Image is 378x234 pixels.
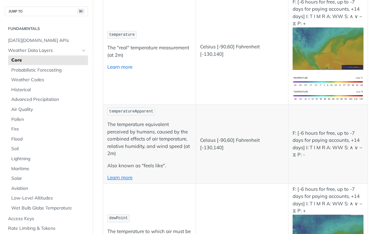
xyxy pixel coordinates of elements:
[77,9,84,14] span: ⌘/
[8,95,88,104] a: Advanced Precipitation
[11,106,86,113] span: Air Quality
[11,77,86,83] span: Weather Codes
[11,96,86,103] span: Advanced Precipitation
[11,175,86,182] span: Solar
[8,174,88,183] a: Solar
[107,44,191,59] p: The "real" temperature measurement (at 2m)
[11,185,86,192] span: Aviation
[11,205,86,211] span: Wet Bulb Globe Temperature
[8,184,88,193] a: Aviation
[11,87,86,93] span: Historical
[8,225,86,232] span: Rate Limiting & Tokens
[107,64,132,70] a: Learn more
[8,55,88,65] a: Core
[11,116,86,123] span: Pollen
[8,85,88,95] a: Historical
[293,92,363,98] span: Expand image
[8,65,88,75] a: Probabilistic Forecasting
[109,216,128,220] span: dewPoint
[109,33,135,37] span: temperature
[11,146,86,152] span: Soil
[8,203,88,213] a: Wet Bulb Globe Temperature
[8,164,88,174] a: Maritime
[11,156,86,162] span: Lightning
[8,193,88,203] a: Low-Level Altitudes
[5,46,88,55] a: Weather Data LayersHide subpages for Weather Data Layers
[107,121,191,157] p: The temperature equivalent perceived by humans, caused by the combined effects of air temperature...
[293,78,363,84] span: Expand image
[8,144,88,154] a: Soil
[11,67,86,73] span: Probabilistic Forecasting
[5,6,88,16] button: JUMP TO⌘/
[8,134,88,144] a: Flood
[11,195,86,201] span: Low-Level Altitudes
[8,115,88,124] a: Pollen
[107,174,132,180] a: Learn more
[8,105,88,114] a: Air Quality
[293,130,363,159] p: F: [-6 hours for free, up to -7 days for paying accounts, +14 days] I: T I M R A: WW S: ∧ ∨ ~ ⧖ P: -
[8,75,88,85] a: Weather Codes
[11,126,86,132] span: Fire
[5,26,88,32] h2: Fundamentals
[81,48,86,53] button: Hide subpages for Weather Data Layers
[8,124,88,134] a: Fire
[5,36,88,45] a: [DATE][DOMAIN_NAME] APIs
[8,37,86,44] span: [DATE][DOMAIN_NAME] APIs
[8,47,80,54] span: Weather Data Layers
[107,162,191,170] p: Also known as "feels like".
[5,224,88,233] a: Rate Limiting & Tokens
[5,214,88,224] a: Access Keys
[11,166,86,172] span: Maritime
[293,45,363,51] span: Expand image
[109,109,153,114] span: temperatureApparent
[200,137,284,151] p: Celsius [-90,60] Fahrenheit [-130,140]
[11,136,86,142] span: Flood
[8,216,86,222] span: Access Keys
[8,154,88,164] a: Lightning
[11,57,86,63] span: Core
[200,43,284,58] p: Celsius [-90,60] Fahrenheit [-130,140]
